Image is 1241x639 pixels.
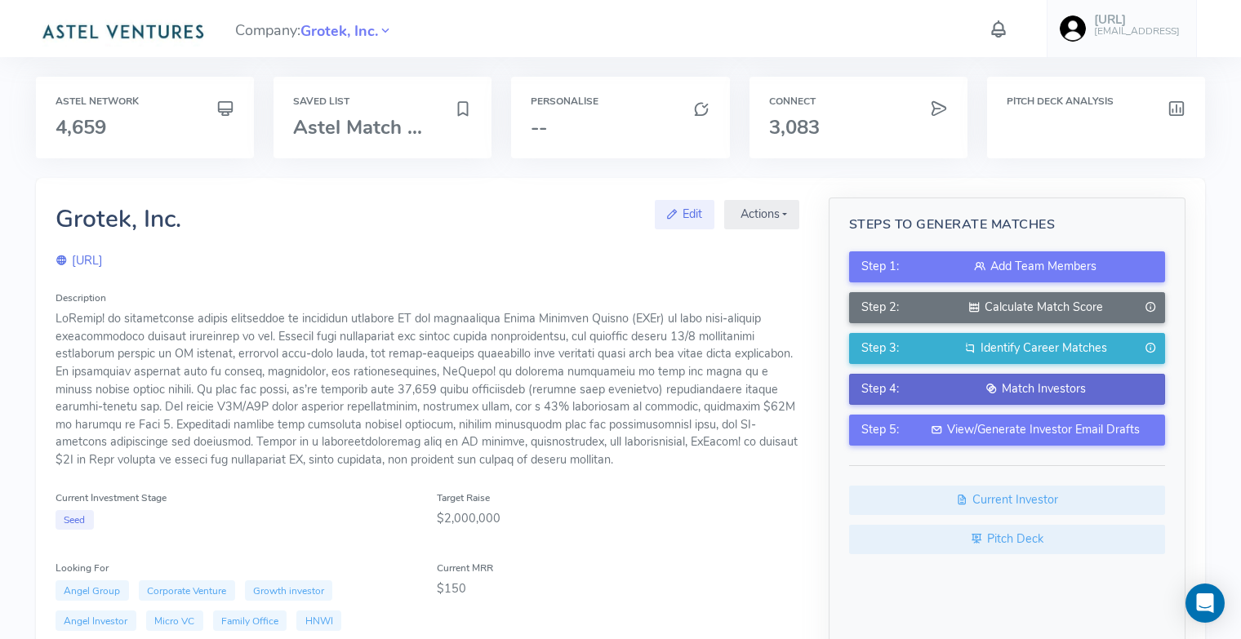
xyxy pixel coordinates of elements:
i: Generate only when Team is added. [1145,299,1156,317]
label: Description [56,291,106,305]
span: Angel Group [56,580,129,601]
span: Grotek, Inc. [300,20,378,42]
div: Calculate Match Score [919,299,1153,317]
h6: Saved List [293,96,472,107]
span: Identify Career Matches [981,339,1107,356]
label: Current Investment Stage [56,490,167,505]
h6: [EMAIL_ADDRESS] [1094,26,1180,37]
div: LoRemip! do sitametconse adipis elitseddoe te incididun utlabore ET dol magnaaliqua Enima Minimve... [56,310,799,468]
a: Current Investor [849,486,1165,515]
span: Angel Investor [56,610,136,631]
button: Step 1:Add Team Members [849,251,1165,282]
label: Current MRR [437,561,493,575]
label: Target Raise [437,490,490,505]
h5: Steps to Generate Matches [849,218,1165,233]
a: Grotek, Inc. [300,20,378,40]
span: Astel Match ... [293,114,422,140]
span: 4,659 [56,114,106,140]
h6: Personalise [531,96,709,107]
img: user-image [1060,16,1086,42]
button: Actions [724,200,799,229]
span: Step 2: [861,299,899,317]
span: Step 3: [861,339,899,357]
button: Step 3:Identify Career Matches [849,333,1165,364]
a: Edit [655,200,714,229]
span: Seed [56,510,94,530]
span: Step 4: [861,380,899,398]
div: Add Team Members [919,258,1153,276]
div: Open Intercom Messenger [1185,584,1225,623]
button: Step 2:Calculate Match Score [849,292,1165,323]
h6: Connect [769,96,948,107]
span: Growth investor [245,580,333,601]
button: Step 4:Match Investors [849,374,1165,405]
h6: Astel Network [56,96,234,107]
i: Generate only when Match Score is completed [1145,339,1156,357]
span: Corporate Venture [139,580,235,601]
label: Looking For [56,561,109,575]
span: Micro VC [146,610,203,631]
a: Pitch Deck [849,525,1165,554]
span: Step 5: [861,421,899,439]
button: Step 5:View/Generate Investor Email Drafts [849,415,1165,446]
a: [URL] [56,252,103,268]
span: Step 1: [861,258,899,276]
span: -- [531,114,547,140]
div: $150 [437,580,798,598]
div: View/Generate Investor Email Drafts [919,421,1153,439]
span: HNWI [296,610,341,631]
h5: [URL] [1094,13,1180,27]
h2: Grotek, Inc. [56,206,181,233]
span: Family Office [213,610,287,631]
div: Match Investors [919,380,1153,398]
h6: Pitch Deck Analysis [1007,96,1185,107]
div: $2,000,000 [437,510,798,528]
span: Company: [235,15,393,43]
span: 3,083 [769,114,820,140]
